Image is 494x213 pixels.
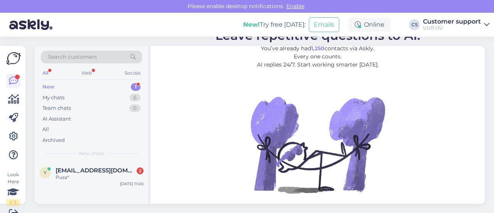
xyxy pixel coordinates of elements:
div: Web [80,68,93,78]
div: AI Assistant [42,115,71,123]
span: y [44,170,47,176]
div: 2 [137,167,144,174]
div: Customer support [423,19,481,25]
button: Emails [309,17,339,32]
b: 1,250 [311,45,325,52]
span: New chats [79,150,104,157]
div: 0 [129,104,140,112]
div: [DATE] 11:00 [120,181,144,187]
div: Pusa* [56,174,144,181]
div: Try free [DATE]: [243,20,306,29]
div: Archived [42,136,65,144]
a: Customer supportUUR OÜ [423,19,489,31]
div: My chats [42,94,64,102]
b: New! [243,21,260,28]
span: ylle.saare@gmail.com [56,167,136,174]
div: All [41,68,50,78]
span: Search customers [48,53,97,61]
span: Enable [284,3,307,10]
div: CS [409,19,420,30]
div: New [42,83,54,91]
div: Team chats [42,104,71,112]
p: You’ve already had contacts via Askly. Every one counts. AI replies 24/7. Start working smarter [... [215,44,420,69]
div: Socials [123,68,142,78]
div: UUR OÜ [423,25,481,31]
div: 1 [131,83,140,91]
img: Askly Logo [6,52,21,65]
div: Online [349,18,391,32]
div: 6 [130,94,140,102]
div: All [42,126,49,133]
div: Look Here [6,171,20,206]
div: 1 / 3 [6,199,20,206]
